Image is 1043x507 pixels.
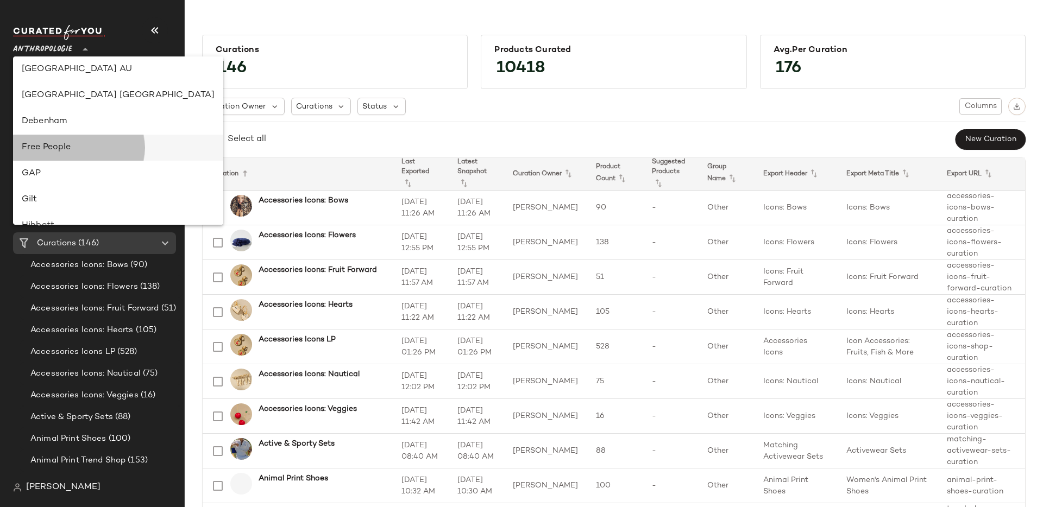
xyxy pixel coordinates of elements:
[259,369,360,380] b: Accessories Icons: Nautical
[37,237,76,250] span: Curations
[938,468,1025,503] td: animal-print-shoes-curation
[30,433,106,445] span: Animal Print Shoes
[755,260,838,295] td: Icons: Fruit Forward
[938,399,1025,434] td: accessories-icons-veggies-curation
[938,260,1025,295] td: accessories-icons-fruit-forward-curation
[30,346,115,358] span: Accessories Icons LP
[393,468,449,503] td: [DATE] 10:32 AM
[587,329,643,364] td: 528
[755,191,838,225] td: Icons: Bows
[259,334,336,345] b: Accessories Icons LP
[504,191,587,225] td: [PERSON_NAME]
[838,364,938,399] td: Icons: Nautical
[76,237,99,250] span: (146)
[504,468,587,503] td: [PERSON_NAME]
[449,364,505,399] td: [DATE] 12:02 PM
[393,191,449,225] td: [DATE] 11:26 AM
[587,225,643,260] td: 138
[504,399,587,434] td: [PERSON_NAME]
[838,191,938,225] td: Icons: Bows
[449,468,505,503] td: [DATE] 10:30 AM
[699,260,755,295] td: Other
[838,260,938,295] td: Icons: Fruit Forward
[1013,103,1021,110] img: svg%3e
[643,260,699,295] td: -
[259,264,377,276] b: Accessories Icons: Fruit Forward
[755,157,838,191] th: Export Header
[216,45,454,55] div: Curations
[504,295,587,329] td: [PERSON_NAME]
[139,389,156,402] span: (16)
[449,260,505,295] td: [DATE] 11:57 AM
[13,56,223,225] div: undefined-list
[259,299,353,310] b: Accessories Icons: Hearts
[449,434,505,468] td: [DATE] 08:40 AM
[259,230,356,241] b: Accessories Icons: Flowers
[699,225,755,260] td: Other
[30,302,159,315] span: Accessories Icons: Fruit Forward
[938,434,1025,468] td: matching-activewear-sets-curation
[755,468,838,503] td: Animal Print Shoes
[393,157,449,191] th: Last Exported
[959,98,1002,115] button: Columns
[134,324,157,337] span: (105)
[587,399,643,434] td: 16
[22,89,215,102] div: [GEOGRAPHIC_DATA] [GEOGRAPHIC_DATA]
[141,367,158,380] span: (75)
[449,399,505,434] td: [DATE] 11:42 AM
[938,191,1025,225] td: accessories-icons-bows-curation
[128,259,147,271] span: (90)
[259,403,357,415] b: Accessories Icons: Veggies
[449,191,505,225] td: [DATE] 11:26 AM
[449,295,505,329] td: [DATE] 11:22 AM
[504,364,587,399] td: [PERSON_NAME]
[296,101,332,112] span: Curations
[838,434,938,468] td: Activewear Sets
[159,302,177,315] span: (51)
[699,329,755,364] td: Other
[643,191,699,225] td: -
[22,193,215,206] div: Gilt
[449,157,505,191] th: Latest Snapshot
[699,157,755,191] th: Group Name
[13,37,72,56] span: Anthropologie
[938,295,1025,329] td: accessories-icons-hearts-curation
[755,295,838,329] td: Icons: Hearts
[64,476,81,489] span: (29)
[138,281,160,293] span: (138)
[755,225,838,260] td: Icons: Flowers
[643,364,699,399] td: -
[22,167,215,180] div: GAP
[699,191,755,225] td: Other
[30,476,64,489] span: Babydoll
[956,129,1026,150] button: New Curation
[755,434,838,468] td: Matching Activewear Sets
[699,364,755,399] td: Other
[30,324,134,337] span: Accessories Icons: Hearts
[587,434,643,468] td: 88
[643,225,699,260] td: -
[203,157,393,191] th: Curation
[393,364,449,399] td: [DATE] 12:02 PM
[699,295,755,329] td: Other
[393,295,449,329] td: [DATE] 11:22 AM
[774,45,1012,55] div: Avg.per Curation
[393,329,449,364] td: [DATE] 01:26 PM
[228,133,266,146] div: Select all
[106,433,131,445] span: (100)
[964,102,997,111] span: Columns
[125,454,148,467] span: (153)
[393,260,449,295] td: [DATE] 11:57 AM
[587,260,643,295] td: 51
[362,101,387,112] span: Status
[587,364,643,399] td: 75
[393,399,449,434] td: [DATE] 11:42 AM
[259,473,328,484] b: Animal Print Shoes
[755,399,838,434] td: Icons: Veggies
[30,454,125,467] span: Animal Print Trend Shop
[838,295,938,329] td: Icons: Hearts
[938,225,1025,260] td: accessories-icons-flowers-curation
[13,483,22,492] img: svg%3e
[838,399,938,434] td: Icons: Veggies
[13,25,105,40] img: cfy_white_logo.C9jOOHJF.svg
